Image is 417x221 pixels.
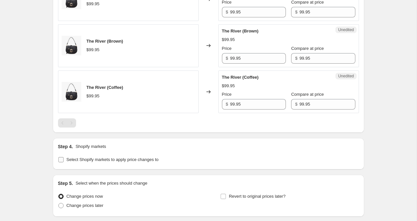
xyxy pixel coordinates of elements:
[222,46,232,51] span: Price
[295,102,297,107] span: $
[222,29,259,33] span: The River (Brown)
[222,36,235,43] div: $99.95
[295,10,297,14] span: $
[58,118,76,128] nav: Pagination
[87,47,100,53] div: $99.95
[226,10,228,14] span: $
[75,180,147,187] p: Select when the prices should change
[87,1,100,7] div: $99.95
[58,180,73,187] h2: Step 5.
[222,75,259,80] span: The River (Coffee)
[67,203,104,208] span: Change prices later
[222,92,232,97] span: Price
[87,39,123,44] span: The River (Brown)
[62,82,81,102] img: Sda71585325014d7bb53558b5a230955df_80x.jpg
[338,73,354,79] span: Unedited
[291,92,324,97] span: Compare at price
[226,102,228,107] span: $
[291,46,324,51] span: Compare at price
[62,36,81,55] img: Sda71585325014d7bb53558b5a230955df_80x.jpg
[295,56,297,61] span: $
[67,157,159,162] span: Select Shopify markets to apply price changes to
[87,93,100,99] div: $99.95
[338,27,354,32] span: Unedited
[222,83,235,89] div: $99.95
[87,85,123,90] span: The River (Coffee)
[226,56,228,61] span: $
[229,194,286,199] span: Revert to original prices later?
[67,194,103,199] span: Change prices now
[58,143,73,150] h2: Step 4.
[75,143,106,150] p: Shopify markets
